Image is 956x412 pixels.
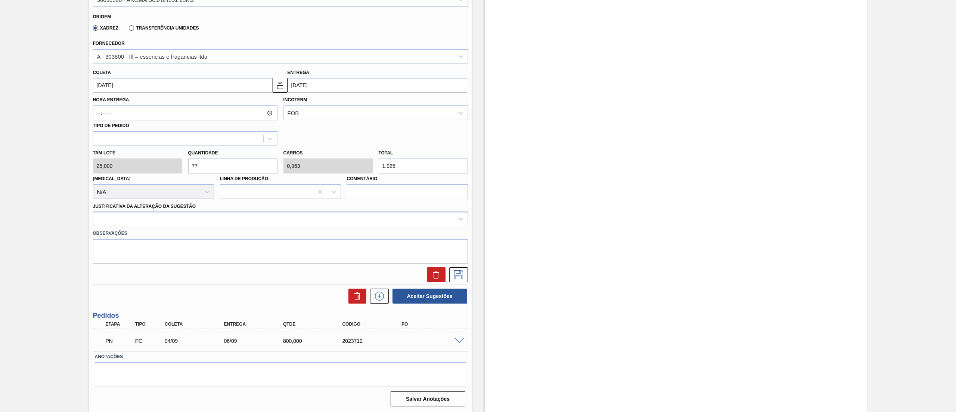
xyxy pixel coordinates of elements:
p: PN [106,338,134,344]
div: FOB [288,110,299,116]
label: [MEDICAL_DATA] [93,176,131,181]
div: Entrega [222,322,289,327]
label: Tipo de pedido [93,123,129,128]
label: Anotações [95,351,466,362]
label: Fornecedor [93,41,125,46]
div: Excluir Sugestões [345,289,366,304]
label: Total [379,150,393,156]
div: Nova sugestão [366,289,389,304]
button: Salvar Anotações [391,391,465,406]
div: Pedido de Compra [133,338,165,344]
div: Excluir Sugestão [423,267,446,282]
label: Coleta [93,70,111,75]
input: dd/mm/yyyy [93,78,273,93]
button: Aceitar Sugestões [392,289,467,304]
input: dd/mm/yyyy [288,78,467,93]
label: Xadrez [93,25,119,31]
button: locked [273,78,288,93]
label: Quantidade [188,150,218,156]
h3: Pedidos [93,312,468,320]
label: Observações [93,228,468,239]
label: Incoterm [283,97,307,102]
div: A - 303800 - Iff – essencias e fragancias ltda [97,53,208,59]
label: Tam lote [93,148,182,159]
div: Salvar Sugestão [446,267,468,282]
label: Hora Entrega [93,95,277,105]
div: 06/09/2025 [222,338,289,344]
div: 2023712 [340,338,408,344]
div: Etapa [104,322,136,327]
label: Origem [93,14,111,19]
div: Qtde [281,322,349,327]
div: Aceitar Sugestões [389,288,468,304]
div: 800,000 [281,338,349,344]
div: Pedido em Negociação [104,333,136,349]
label: Comentário [347,173,468,184]
div: Tipo [133,322,165,327]
label: Linha de Produção [220,176,269,181]
img: locked [276,81,285,90]
div: Coleta [163,322,230,327]
label: Transferência Unidades [129,25,199,31]
label: Entrega [288,70,310,75]
div: PO [400,322,467,327]
div: Código [340,322,408,327]
div: 04/09/2025 [163,338,230,344]
label: Justificativa da Alteração da Sugestão [93,204,196,209]
label: Carros [283,150,303,156]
